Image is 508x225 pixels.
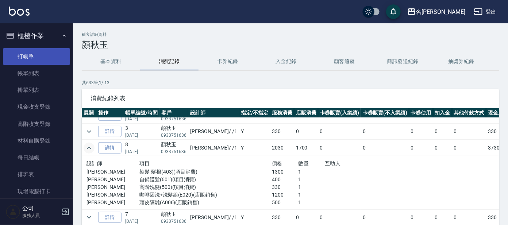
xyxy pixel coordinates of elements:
[123,140,159,156] td: 8
[374,53,432,70] button: 簡訊發送紀錄
[84,126,95,137] button: expand row
[257,53,315,70] button: 入金紀錄
[98,142,122,154] a: 詳情
[139,160,150,166] span: 項目
[409,108,433,118] th: 卡券使用
[361,124,409,140] td: 0
[239,124,270,140] td: Y
[125,116,158,122] p: [DATE]
[82,40,499,50] h3: 顏秋玉
[325,160,340,166] span: 互助人
[294,108,318,118] th: 店販消費
[188,124,239,140] td: [PERSON_NAME] / /1
[452,140,486,156] td: 0
[409,124,433,140] td: 0
[86,183,139,191] p: [PERSON_NAME]
[139,199,272,206] p: 頭皮隔離(A006)(店販銷售)
[299,183,325,191] p: 1
[161,148,187,155] p: 0933751636
[3,183,70,200] a: 現場電腦打卡
[3,149,70,166] a: 每日結帳
[161,116,187,122] p: 0933751636
[84,143,95,154] button: expand row
[199,53,257,70] button: 卡券紀錄
[272,199,299,206] p: 500
[86,199,139,206] p: [PERSON_NAME]
[3,98,70,115] a: 現金收支登錄
[86,168,139,176] p: [PERSON_NAME]
[98,126,122,137] a: 詳情
[294,140,318,156] td: 1700
[3,48,70,65] a: 打帳單
[433,140,452,156] td: 0
[299,199,325,206] p: 1
[159,124,189,140] td: 顏秋玉
[96,108,123,118] th: 操作
[361,140,409,156] td: 0
[239,108,270,118] th: 指定/不指定
[123,124,159,140] td: 3
[22,212,59,219] p: 服務人員
[82,32,499,37] h2: 顧客詳細資料
[139,168,272,176] p: 染髮-髮根(403)(項目消費)
[139,183,272,191] p: 高階洗髮(500)(項目消費)
[161,132,187,139] p: 0933751636
[433,124,452,140] td: 0
[84,212,95,223] button: expand row
[318,108,361,118] th: 卡券販賣(入業績)
[86,191,139,199] p: [PERSON_NAME]
[139,191,272,199] p: 咖啡因洗+洗髮組(E020)(店販銷售)
[272,191,299,199] p: 1200
[161,218,187,225] p: 0933751636
[86,176,139,183] p: [PERSON_NAME]
[272,176,299,183] p: 400
[125,132,158,139] p: [DATE]
[82,53,140,70] button: 基本資料
[82,79,499,86] p: 共 633 筆, 1 / 13
[272,160,282,166] span: 價格
[416,7,465,16] div: 名[PERSON_NAME]
[140,53,199,70] button: 消費記錄
[86,160,102,166] span: 設計師
[3,116,70,132] a: 高階收支登錄
[188,108,239,118] th: 設計師
[270,108,294,118] th: 服務消費
[9,7,30,16] img: Logo
[123,108,159,118] th: 帳單編號/時間
[452,124,486,140] td: 0
[159,108,189,118] th: 客戶
[315,53,374,70] button: 顧客追蹤
[471,5,499,19] button: 登出
[318,140,361,156] td: 0
[239,140,270,156] td: Y
[139,176,272,183] p: 自備護髮(601)(項目消費)
[294,124,318,140] td: 0
[386,4,401,19] button: save
[299,191,325,199] p: 1
[404,4,468,19] button: 名[PERSON_NAME]
[125,218,158,225] p: [DATE]
[3,132,70,149] a: 材料自購登錄
[22,205,59,212] h5: 公司
[98,212,122,223] a: 詳情
[3,26,70,45] button: 櫃檯作業
[272,183,299,191] p: 330
[3,166,70,183] a: 排班表
[3,65,70,82] a: 帳單列表
[159,140,189,156] td: 顏秋玉
[270,140,294,156] td: 2030
[91,95,490,102] span: 消費紀錄列表
[270,124,294,140] td: 330
[409,140,433,156] td: 0
[3,82,70,98] a: 掛單列表
[272,168,299,176] p: 1300
[361,108,409,118] th: 卡券販賣(不入業績)
[299,168,325,176] p: 1
[82,108,96,118] th: 展開
[432,53,490,70] button: 抽獎券紀錄
[433,108,452,118] th: 扣入金
[299,160,309,166] span: 數量
[125,148,158,155] p: [DATE]
[299,176,325,183] p: 1
[6,205,20,219] img: Person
